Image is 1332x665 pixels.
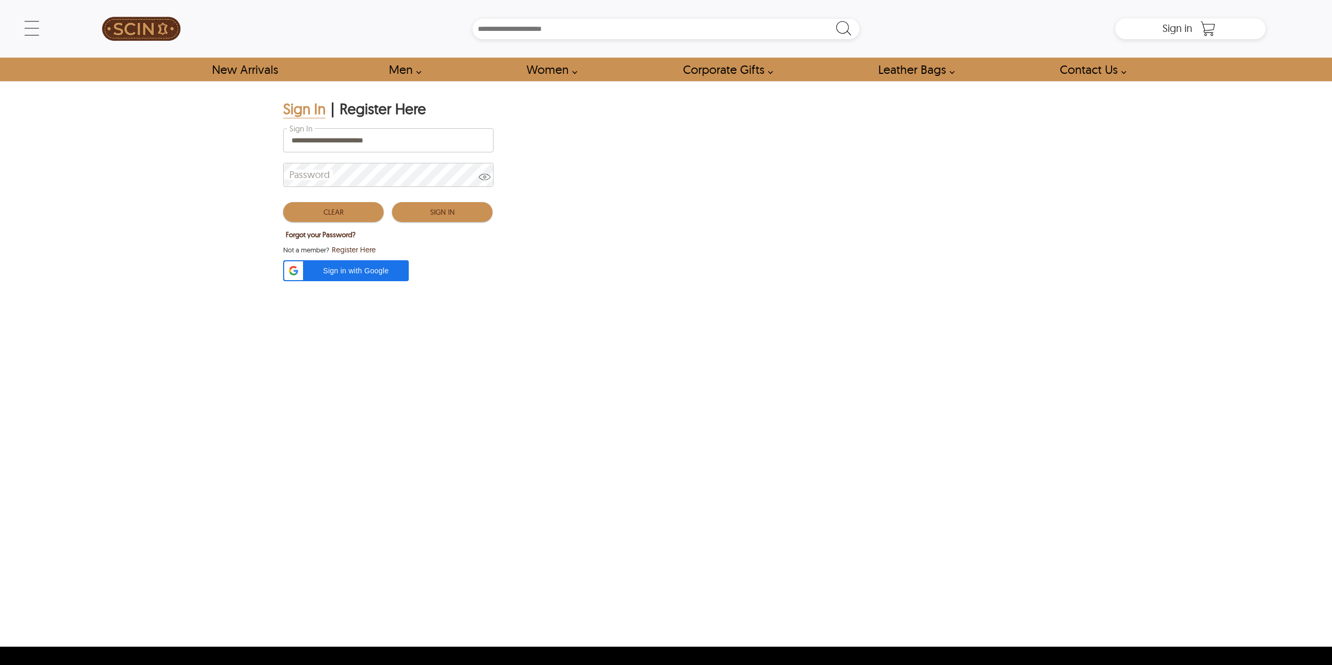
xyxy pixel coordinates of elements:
[331,99,334,118] div: |
[377,58,427,81] a: shop men's leather jackets
[283,245,329,255] span: Not a member?
[283,228,358,241] button: Forgot your Password?
[283,99,326,118] div: Sign In
[1197,21,1218,37] a: Shopping Cart
[414,260,540,281] iframe: fb:login_button Facebook Social Plugin
[283,202,384,222] button: Clear
[514,58,583,81] a: Shop Women Leather Jackets
[392,202,492,222] button: Sign In
[1162,25,1192,34] a: Sign in
[332,245,376,255] span: Register Here
[200,58,289,81] a: Shop New Arrivals
[309,265,402,276] span: Sign in with Google
[1048,58,1132,81] a: contact-us
[102,5,181,52] img: SCIN
[340,99,426,118] div: Register Here
[283,260,409,281] div: Sign in with Google
[66,5,216,52] a: SCIN
[866,58,960,81] a: Shop Leather Bags
[671,58,779,81] a: Shop Leather Corporate Gifts
[1162,21,1192,35] span: Sign in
